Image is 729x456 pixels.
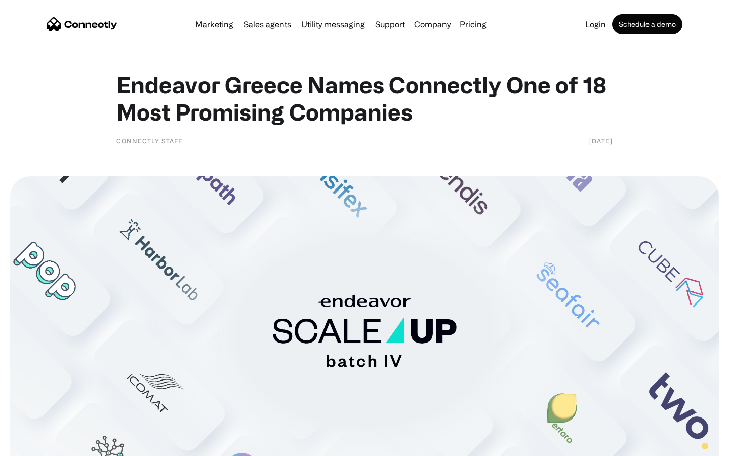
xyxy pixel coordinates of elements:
[371,20,409,28] a: Support
[10,438,61,452] aside: Language selected: English
[116,136,182,146] div: Connectly Staff
[297,20,369,28] a: Utility messaging
[612,14,682,34] a: Schedule a demo
[581,20,610,28] a: Login
[47,17,117,32] a: home
[589,136,613,146] div: [DATE]
[411,17,454,31] div: Company
[239,20,295,28] a: Sales agents
[456,20,491,28] a: Pricing
[20,438,61,452] ul: Language list
[116,71,613,126] h1: Endeavor Greece Names Connectly One of 18 Most Promising Companies
[414,17,451,31] div: Company
[191,20,237,28] a: Marketing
